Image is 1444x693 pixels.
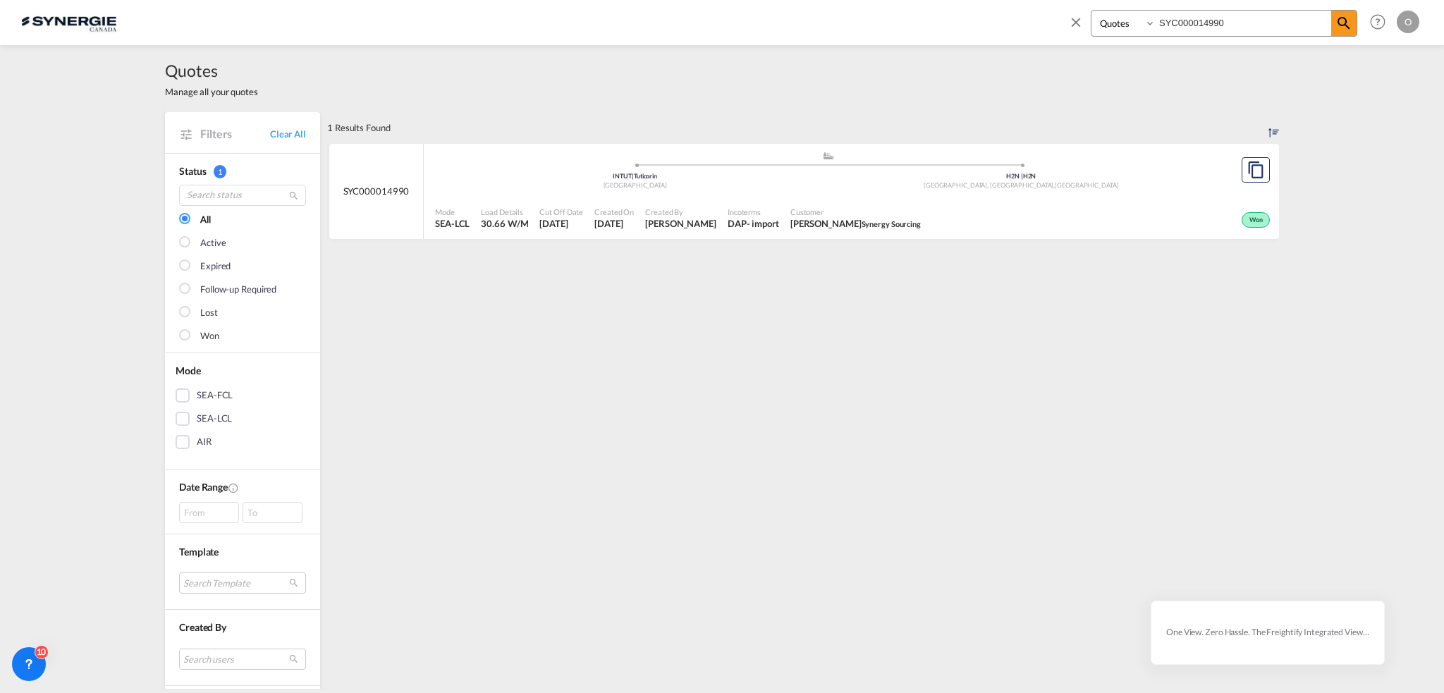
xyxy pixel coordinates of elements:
span: Customer [790,207,921,217]
span: SEA-LCL [435,217,470,230]
div: DAP import [728,217,779,230]
button: Copy Quote [1242,157,1270,183]
md-icon: icon-magnify [1335,15,1352,32]
a: Clear All [270,128,306,140]
div: SEA-LCL [197,412,232,426]
div: Follow-up Required [200,283,276,297]
span: , [1053,181,1055,189]
span: Help [1366,10,1390,34]
span: Created By [645,207,716,217]
span: Template [179,546,219,558]
span: | [1021,172,1023,180]
span: Cut Off Date [539,207,583,217]
div: Won [200,329,219,343]
div: SYC000014990 assets/icons/custom/ship-fill.svgassets/icons/custom/roll-o-plane.svgOriginTuticorin... [329,144,1279,240]
md-icon: assets/icons/custom/copyQuote.svg [1247,161,1264,178]
md-icon: icon-magnify [288,190,299,201]
input: Enter Quotation Number [1156,11,1331,35]
div: From [179,502,239,523]
div: AIR [197,435,212,449]
div: DAP [728,217,747,230]
span: Incoterms [728,207,779,217]
span: Synergy Sourcing [862,219,921,228]
span: From To [179,502,306,523]
span: 30.66 W/M [481,218,528,229]
span: Mode [176,364,201,376]
div: All [200,213,211,227]
span: | [632,172,634,180]
span: 23 Sep 2025 [539,217,583,230]
span: icon-magnify [1331,11,1357,36]
div: Help [1366,10,1397,35]
img: 1f56c880d42311ef80fc7dca854c8e59.png [21,6,116,38]
span: [GEOGRAPHIC_DATA] [604,181,667,189]
div: Won [1242,212,1270,228]
span: INTUT Tuticorin [613,172,657,180]
span: Load Details [481,207,528,217]
span: Monty Sud Synergy Sourcing [790,217,921,230]
div: SEA-FCL [197,388,233,403]
div: O [1397,11,1419,33]
div: Expired [200,259,231,274]
span: Filters [200,126,270,142]
span: H2N [1023,172,1036,180]
span: Date Range [179,481,228,493]
span: [GEOGRAPHIC_DATA], [GEOGRAPHIC_DATA] [924,181,1055,189]
div: Status 1 [179,164,306,178]
span: Manage all your quotes [165,85,258,98]
div: 1 Results Found [327,112,391,143]
span: Created By [179,621,226,633]
span: Won [1249,216,1266,226]
span: [GEOGRAPHIC_DATA] [1055,181,1118,189]
div: To [243,502,302,523]
md-icon: Created On [228,482,239,493]
span: Rosa Ho [645,217,716,230]
md-checkbox: AIR [176,435,310,449]
input: Search status [179,185,306,206]
div: Sort by: Created On [1268,112,1279,143]
span: Created On [594,207,634,217]
span: 1 [214,165,226,178]
span: 23 Sep 2025 [594,217,634,230]
span: icon-close [1068,10,1091,44]
md-icon: icon-close [1068,14,1084,30]
div: Active [200,236,226,250]
span: Mode [435,207,470,217]
md-icon: assets/icons/custom/ship-fill.svg [820,152,837,159]
span: H2N [1006,172,1023,180]
md-checkbox: SEA-FCL [176,388,310,403]
div: - import [747,217,779,230]
span: Status [179,165,206,177]
span: Quotes [165,59,258,82]
span: SYC000014990 [343,185,410,197]
div: Lost [200,306,218,320]
md-checkbox: SEA-LCL [176,412,310,426]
